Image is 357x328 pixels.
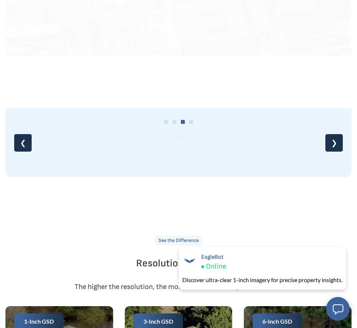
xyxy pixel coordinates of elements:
[5,147,352,158] p: Get a 360-degree view with both orthogonal and oblique side-angled views.
[182,254,197,268] img: EagleBot
[206,262,226,271] span: Online
[154,235,203,246] p: See the Difference
[326,297,350,321] button: Open chat window
[201,254,226,261] span: EagleBot
[5,130,352,141] p: 360-Degree View
[325,134,343,152] div: ❯
[14,134,32,152] div: ❮
[182,276,342,284] div: Discover ultra-clear 1-inch imagery for precise property insights.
